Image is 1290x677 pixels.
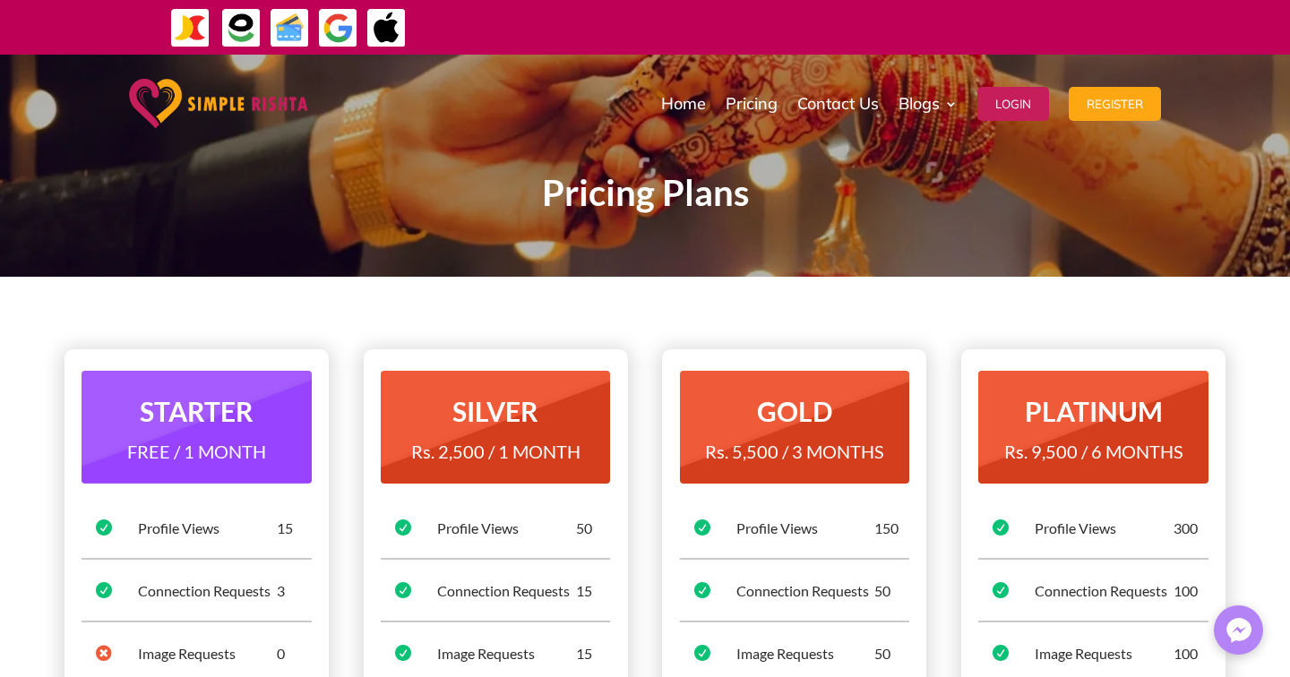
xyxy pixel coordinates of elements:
[1221,613,1257,648] img: Messenger
[138,644,277,664] div: Image Requests
[96,582,112,598] span: 
[437,581,576,601] div: Connection Requests
[705,441,884,462] span: Rs. 5,500 / 3 MONTHS
[1004,441,1183,462] span: Rs. 9,500 / 6 MONTHS
[437,518,576,538] div: Profile Views
[1035,518,1174,538] div: Profile Views
[694,519,710,536] span: 
[1035,581,1174,601] div: Connection Requests
[170,8,211,48] img: JazzCash-icon
[127,441,266,462] span: FREE / 1 MONTH
[366,8,407,48] img: ApplePay-icon
[452,395,538,427] strong: SILVER
[726,59,778,149] a: Pricing
[138,581,277,601] div: Connection Requests
[797,59,879,149] a: Contact Us
[736,581,875,601] div: Connection Requests
[899,59,958,149] a: Blogs
[221,8,262,48] img: EasyPaisa-icon
[694,645,710,661] span: 
[736,644,875,664] div: Image Requests
[411,441,580,462] span: Rs. 2,500 / 1 MONTH
[138,518,277,538] div: Profile Views
[977,59,1049,149] a: Login
[1025,395,1163,427] strong: PLATINUM
[161,183,1129,204] p: Pricing Plans
[140,395,254,427] strong: STARTER
[96,519,112,536] span: 
[270,8,310,48] img: Credit Cards
[395,519,411,536] span: 
[1069,87,1161,121] button: Register
[993,582,1009,598] span: 
[1069,59,1161,149] a: Register
[993,645,1009,661] span: 
[977,87,1049,121] button: Login
[993,519,1009,536] span: 
[757,395,832,427] strong: GOLD
[1035,644,1174,664] div: Image Requests
[395,582,411,598] span: 
[694,582,710,598] span: 
[395,645,411,661] span: 
[736,518,875,538] div: Profile Views
[96,645,112,661] span: 
[661,59,706,149] a: Home
[437,644,576,664] div: Image Requests
[318,8,358,48] img: GooglePay-icon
